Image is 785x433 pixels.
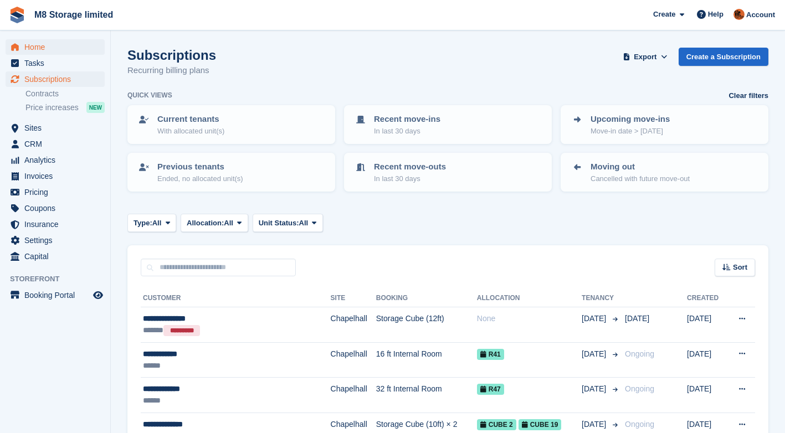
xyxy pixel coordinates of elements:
span: [DATE] [582,313,608,324]
th: Site [331,290,376,307]
p: Recurring billing plans [127,64,216,77]
span: Settings [24,233,91,248]
span: Sort [733,262,747,273]
h1: Subscriptions [127,48,216,63]
a: Previous tenants Ended, no allocated unit(s) [129,154,334,190]
span: Coupons [24,200,91,216]
span: Ongoing [625,384,654,393]
a: menu [6,233,105,248]
a: menu [6,55,105,71]
a: menu [6,136,105,152]
span: Cube 2 [477,419,516,430]
td: Storage Cube (12ft) [376,307,477,343]
p: Ended, no allocated unit(s) [157,173,243,184]
td: [DATE] [687,378,726,413]
span: Subscriptions [24,71,91,87]
td: 32 ft Internal Room [376,378,477,413]
a: Moving out Cancelled with future move-out [562,154,767,190]
a: menu [6,39,105,55]
p: Recent move-ins [374,113,440,126]
p: Previous tenants [157,161,243,173]
a: Create a Subscription [679,48,768,66]
span: Home [24,39,91,55]
img: Andy McLafferty [733,9,745,20]
p: Cancelled with future move-out [591,173,690,184]
span: Storefront [10,274,110,285]
span: All [152,218,162,229]
p: Recent move-outs [374,161,446,173]
span: Sites [24,120,91,136]
span: Cube 19 [519,419,562,430]
span: All [299,218,309,229]
a: menu [6,152,105,168]
span: Export [634,51,656,63]
a: Preview store [91,288,105,302]
span: Insurance [24,216,91,232]
td: Chapelhall [331,378,376,413]
td: [DATE] [687,307,726,343]
span: Type: [134,218,152,229]
th: Customer [141,290,331,307]
a: Price increases NEW [25,101,105,114]
p: Moving out [591,161,690,173]
a: menu [6,216,105,232]
a: M8 Storage limited [30,6,117,24]
th: Tenancy [582,290,620,307]
p: Upcoming move-ins [591,113,670,126]
p: In last 30 days [374,126,440,137]
th: Allocation [477,290,582,307]
a: Clear filters [728,90,768,101]
span: Unit Status: [259,218,299,229]
p: In last 30 days [374,173,446,184]
a: Current tenants With allocated unit(s) [129,106,334,143]
p: Move-in date > [DATE] [591,126,670,137]
span: Account [746,9,775,20]
span: Ongoing [625,349,654,358]
span: [DATE] [582,383,608,395]
a: menu [6,120,105,136]
a: menu [6,200,105,216]
img: stora-icon-8386f47178a22dfd0bd8f6a31ec36ba5ce8667c1dd55bd0f319d3a0aa187defe.svg [9,7,25,23]
h6: Quick views [127,90,172,100]
a: menu [6,71,105,87]
span: CRM [24,136,91,152]
div: None [477,313,582,324]
span: [DATE] [625,314,649,323]
p: Current tenants [157,113,224,126]
td: Chapelhall [331,307,376,343]
a: Upcoming move-ins Move-in date > [DATE] [562,106,767,143]
span: [DATE] [582,348,608,360]
span: [DATE] [582,419,608,430]
span: Pricing [24,184,91,200]
a: menu [6,249,105,264]
button: Type: All [127,214,176,232]
th: Booking [376,290,477,307]
a: menu [6,287,105,303]
span: Analytics [24,152,91,168]
button: Unit Status: All [253,214,323,232]
span: Capital [24,249,91,264]
span: Price increases [25,102,79,113]
a: menu [6,184,105,200]
span: Create [653,9,675,20]
button: Export [621,48,670,66]
a: Recent move-ins In last 30 days [345,106,551,143]
span: Ongoing [625,420,654,429]
span: Booking Portal [24,287,91,303]
p: With allocated unit(s) [157,126,224,137]
span: R41 [477,349,504,360]
span: Help [708,9,724,20]
button: Allocation: All [181,214,248,232]
span: Invoices [24,168,91,184]
a: Contracts [25,89,105,99]
div: NEW [86,102,105,113]
span: Tasks [24,55,91,71]
td: Chapelhall [331,342,376,378]
span: Allocation: [187,218,224,229]
td: [DATE] [687,342,726,378]
th: Created [687,290,726,307]
a: menu [6,168,105,184]
span: R47 [477,384,504,395]
span: All [224,218,233,229]
a: Recent move-outs In last 30 days [345,154,551,190]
